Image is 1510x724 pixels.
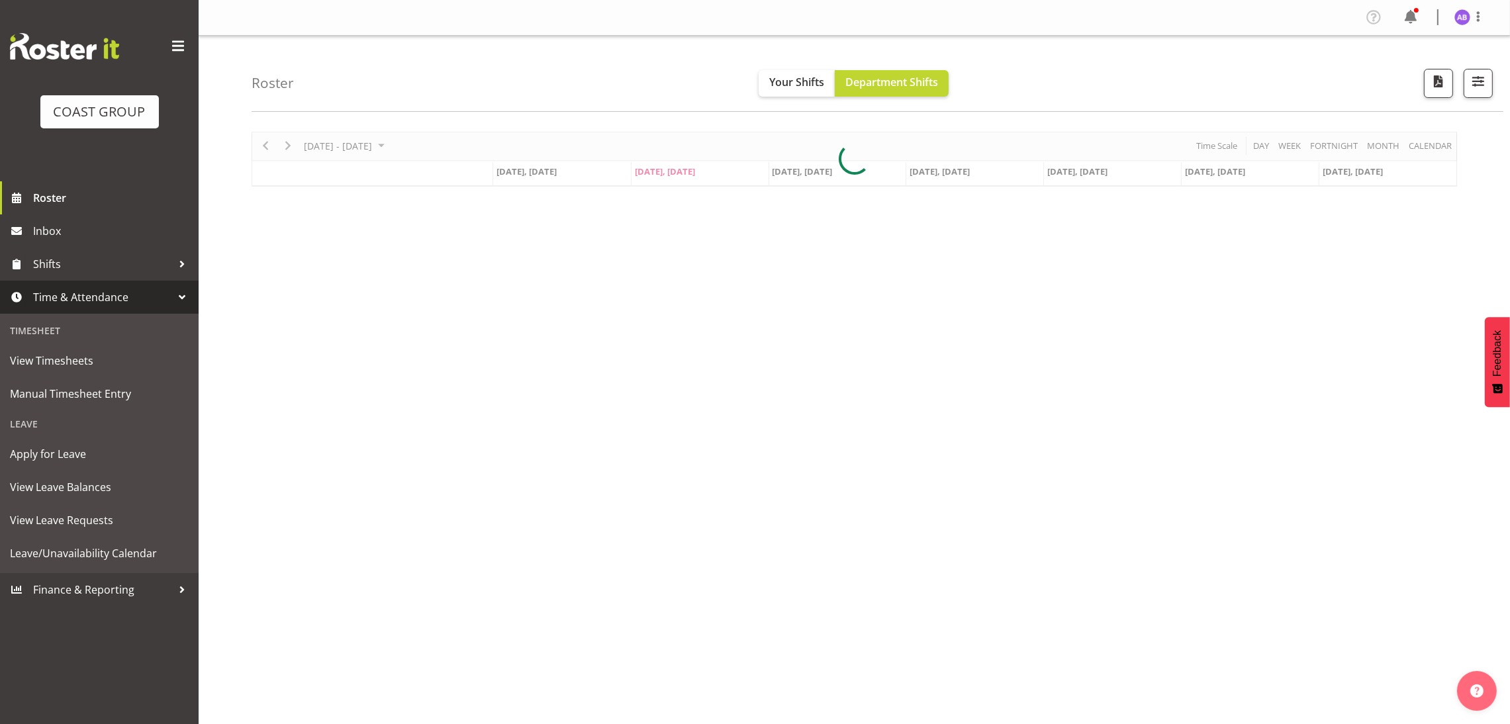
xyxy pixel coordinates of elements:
[33,188,192,208] span: Roster
[10,351,189,371] span: View Timesheets
[33,254,172,274] span: Shifts
[759,70,835,97] button: Your Shifts
[3,317,195,344] div: Timesheet
[10,510,189,530] span: View Leave Requests
[3,377,195,410] a: Manual Timesheet Entry
[1491,330,1503,377] span: Feedback
[10,543,189,563] span: Leave/Unavailability Calendar
[33,580,172,600] span: Finance & Reporting
[1464,69,1493,98] button: Filter Shifts
[54,102,146,122] div: COAST GROUP
[10,444,189,464] span: Apply for Leave
[769,75,824,89] span: Your Shifts
[3,471,195,504] a: View Leave Balances
[3,410,195,437] div: Leave
[1470,684,1484,698] img: help-xxl-2.png
[252,75,294,91] h4: Roster
[10,384,189,404] span: Manual Timesheet Entry
[3,537,195,570] a: Leave/Unavailability Calendar
[1454,9,1470,25] img: amy-buchanan3142.jpg
[1485,317,1510,407] button: Feedback - Show survey
[3,504,195,537] a: View Leave Requests
[835,70,949,97] button: Department Shifts
[33,287,172,307] span: Time & Attendance
[1424,69,1453,98] button: Download a PDF of the roster according to the set date range.
[3,437,195,471] a: Apply for Leave
[10,33,119,60] img: Rosterit website logo
[33,221,192,241] span: Inbox
[845,75,938,89] span: Department Shifts
[10,477,189,497] span: View Leave Balances
[3,344,195,377] a: View Timesheets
